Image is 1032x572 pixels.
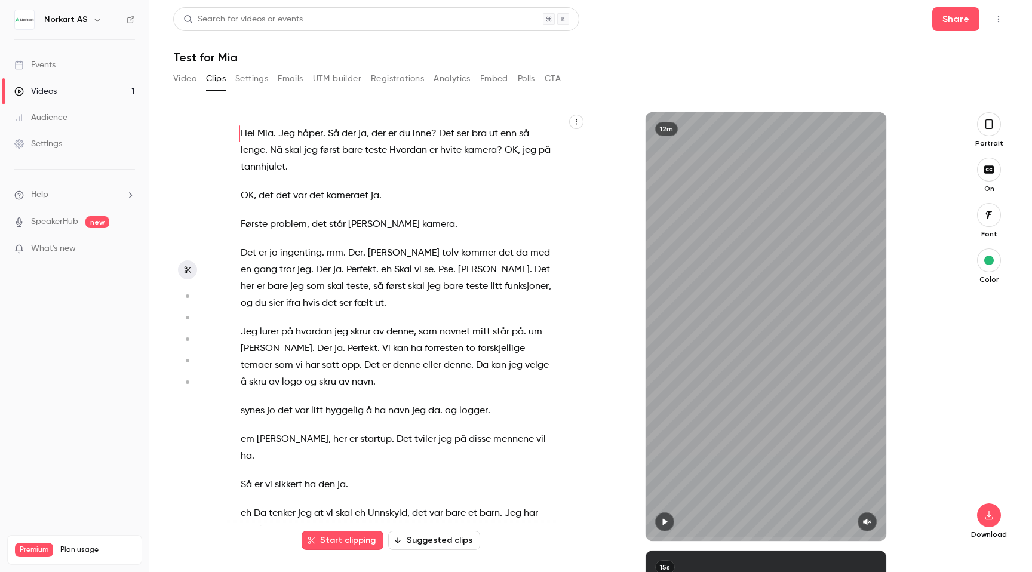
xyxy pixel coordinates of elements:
span: inne [413,125,431,142]
span: er [257,278,265,295]
span: ha [411,340,422,357]
div: 12m [655,122,678,136]
img: Norkart AS [15,10,34,29]
span: bare [268,278,288,295]
span: [PERSON_NAME] [458,262,530,278]
span: . [343,340,345,357]
span: var [429,505,443,522]
span: , [414,324,416,340]
span: vi [414,262,422,278]
span: ha [305,476,316,493]
span: skru [249,374,266,390]
span: vil [536,431,546,448]
span: så [519,125,529,142]
span: å [241,374,247,390]
span: det [322,295,337,312]
span: jeg [304,142,318,159]
span: . [322,245,324,262]
span: du [255,295,266,312]
span: først [386,278,406,295]
span: ha [241,448,252,465]
span: . [377,340,380,357]
span: temaer [241,357,272,374]
span: kommer [461,245,496,262]
span: der [342,125,356,142]
span: , [407,505,410,522]
span: så [373,278,383,295]
p: Portrait [970,139,1008,148]
span: vi [296,357,303,374]
span: kamera [464,142,497,159]
span: et [468,505,477,522]
span: hyggelig [325,402,364,419]
span: enn [500,125,517,142]
span: Det [364,357,380,374]
span: kan [393,340,408,357]
span: Da [476,357,489,374]
span: ? [497,142,502,159]
span: Perfekt [346,262,376,278]
span: tenker [269,505,296,522]
span: ser [457,125,469,142]
li: help-dropdown-opener [14,189,135,201]
button: Registrations [371,69,424,88]
span: jeg [427,278,441,295]
span: bare [443,278,463,295]
span: Plan usage [60,545,134,555]
span: kamera [422,216,455,233]
span: er [429,142,438,159]
span: . [500,505,502,522]
button: Analytics [434,69,471,88]
span: her [241,278,254,295]
span: som [419,324,437,340]
h6: Norkart AS [44,14,88,26]
h1: Test for Mia [173,50,1008,64]
span: Der [348,245,363,262]
span: Der [316,262,331,278]
span: ja [333,262,342,278]
span: mitt [472,324,490,340]
span: tannhjulet [241,159,285,176]
span: Da [254,505,266,522]
span: det [309,187,324,204]
span: med [530,245,550,262]
span: [PERSON_NAME] [241,340,312,357]
span: den [318,476,335,493]
span: What's new [31,242,76,255]
span: jo [267,402,275,419]
span: jeg [334,324,348,340]
span: new [85,216,109,228]
span: barn [480,505,500,522]
span: gang [254,262,277,278]
span: [PERSON_NAME] [348,216,420,233]
span: litt [490,278,502,295]
span: Det [241,245,256,262]
span: , [549,278,551,295]
span: bare [342,142,363,159]
span: startup [360,431,392,448]
span: skrur [351,324,371,340]
span: lurer [260,324,279,340]
span: denne [444,357,471,374]
span: Der [317,340,332,357]
span: se [424,262,434,278]
span: og [445,402,457,419]
span: . [524,324,526,340]
span: på [539,142,551,159]
span: Så [241,476,252,493]
span: synes [241,402,265,419]
button: Embed [480,69,508,88]
span: jeg [438,431,452,448]
span: Perfekt [348,340,377,357]
span: eller [423,357,441,374]
span: em [241,431,254,448]
span: skal [336,505,352,522]
button: Share [932,7,979,31]
span: jeg [523,142,536,159]
span: at [314,505,324,522]
span: det [312,216,327,233]
button: Start clipping [302,531,383,550]
span: . [376,262,379,278]
span: tolv [442,245,459,262]
span: lenge [241,142,265,159]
